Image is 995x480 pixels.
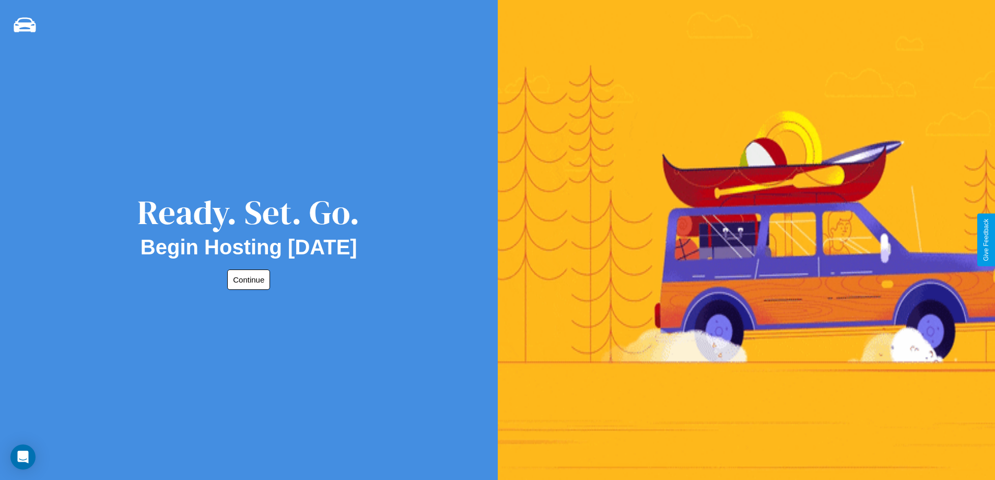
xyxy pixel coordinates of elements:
div: Open Intercom Messenger [10,444,36,470]
div: Give Feedback [982,219,990,261]
div: Ready. Set. Go. [137,189,360,236]
h2: Begin Hosting [DATE] [141,236,357,259]
button: Continue [227,270,270,290]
